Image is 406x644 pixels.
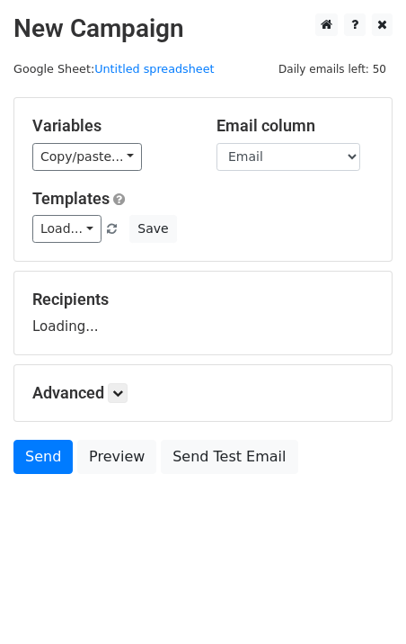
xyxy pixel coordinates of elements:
[32,290,374,309] h5: Recipients
[32,143,142,171] a: Copy/paste...
[77,440,156,474] a: Preview
[272,59,393,79] span: Daily emails left: 50
[13,13,393,44] h2: New Campaign
[161,440,297,474] a: Send Test Email
[316,558,406,644] iframe: Chat Widget
[32,116,190,136] h5: Variables
[32,189,110,208] a: Templates
[272,62,393,76] a: Daily emails left: 50
[32,290,374,336] div: Loading...
[32,383,374,403] h5: Advanced
[129,215,176,243] button: Save
[32,215,101,243] a: Load...
[216,116,374,136] h5: Email column
[94,62,214,76] a: Untitled spreadsheet
[13,440,73,474] a: Send
[13,62,215,76] small: Google Sheet:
